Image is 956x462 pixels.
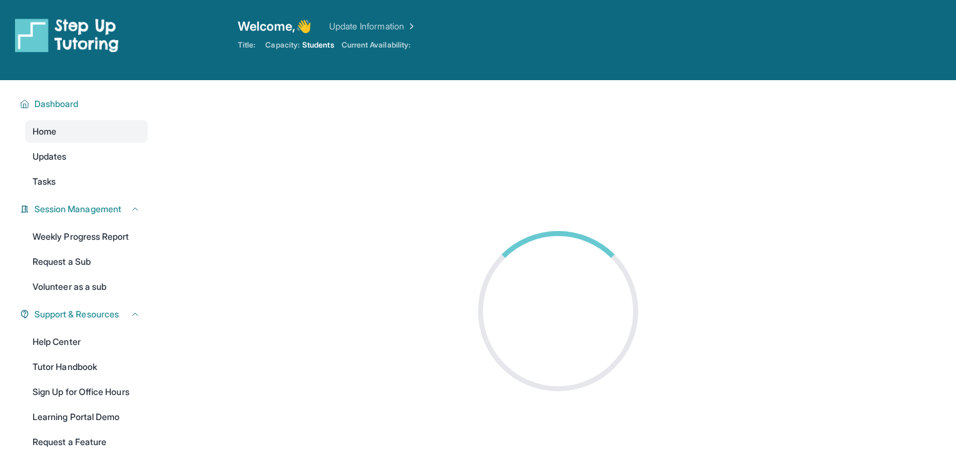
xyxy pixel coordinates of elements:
span: Students [302,40,334,50]
a: Volunteer as a sub [25,275,148,298]
img: Chevron Right [404,20,417,33]
span: Current Availability: [342,40,410,50]
img: logo [15,18,119,53]
button: Support & Resources [29,308,140,321]
a: Help Center [25,331,148,353]
span: Session Management [34,203,121,215]
span: Dashboard [34,98,79,110]
span: Title: [238,40,255,50]
span: Support & Resources [34,308,119,321]
a: Learning Portal Demo [25,406,148,428]
a: Update Information [329,20,417,33]
span: Capacity: [265,40,300,50]
button: Session Management [29,203,140,215]
a: Tutor Handbook [25,356,148,378]
button: Dashboard [29,98,140,110]
span: Tasks [33,175,56,188]
span: Welcome, 👋 [238,18,312,35]
a: Updates [25,145,148,168]
a: Sign Up for Office Hours [25,381,148,403]
a: Request a Sub [25,250,148,273]
a: Home [25,120,148,143]
a: Request a Feature [25,431,148,453]
a: Tasks [25,170,148,193]
a: Weekly Progress Report [25,225,148,248]
span: Updates [33,150,67,163]
span: Home [33,125,56,138]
